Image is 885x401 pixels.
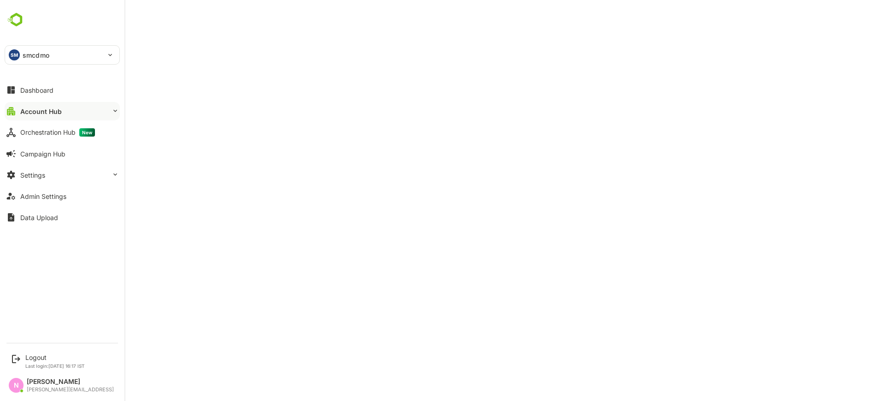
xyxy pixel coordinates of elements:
[5,123,120,142] button: Orchestration HubNew
[5,166,120,184] button: Settings
[23,50,49,60] p: smcdmo
[25,353,85,361] div: Logout
[20,86,53,94] div: Dashboard
[5,187,120,205] button: Admin Settings
[20,128,95,137] div: Orchestration Hub
[27,387,114,393] div: [PERSON_NAME][EMAIL_ADDRESS]
[20,214,58,221] div: Data Upload
[5,102,120,120] button: Account Hub
[20,108,62,115] div: Account Hub
[5,81,120,99] button: Dashboard
[9,49,20,60] div: SM
[20,150,65,158] div: Campaign Hub
[9,378,24,393] div: N
[20,171,45,179] div: Settings
[5,208,120,227] button: Data Upload
[5,46,119,64] div: SMsmcdmo
[79,128,95,137] span: New
[5,11,28,29] img: undefinedjpg
[25,363,85,369] p: Last login: [DATE] 16:17 IST
[20,192,66,200] div: Admin Settings
[27,378,114,386] div: [PERSON_NAME]
[5,144,120,163] button: Campaign Hub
